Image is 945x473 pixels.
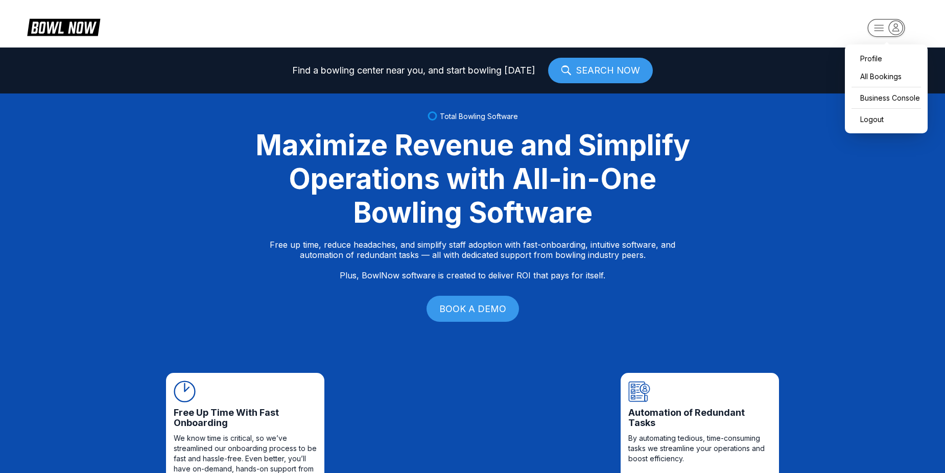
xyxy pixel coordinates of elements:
button: Logout [850,110,886,128]
a: SEARCH NOW [548,58,653,83]
div: Maximize Revenue and Simplify Operations with All-in-One Bowling Software [243,128,702,229]
a: BOOK A DEMO [427,296,519,322]
a: Business Console [850,89,923,107]
span: Automation of Redundant Tasks [628,408,771,428]
span: By automating tedious, time-consuming tasks we streamline your operations and boost efficiency. [628,433,771,464]
span: Free Up Time With Fast Onboarding [174,408,317,428]
a: All Bookings [850,67,923,85]
span: Find a bowling center near you, and start bowling [DATE] [292,65,535,76]
span: Total Bowling Software [440,112,518,121]
p: Free up time, reduce headaches, and simplify staff adoption with fast-onboarding, intuitive softw... [270,240,675,280]
a: Profile [850,50,923,67]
